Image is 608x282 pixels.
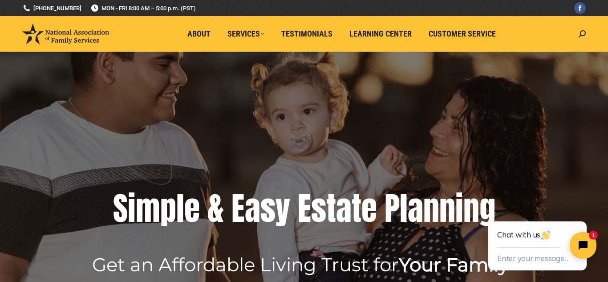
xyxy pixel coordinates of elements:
div: t [352,191,361,226]
div: E [298,191,311,226]
div: i [455,191,463,226]
div: g [479,191,495,226]
div: s [311,191,326,226]
a: [PHONE_NUMBER] [22,4,81,12]
div: p [160,191,176,226]
b: Your Family [399,253,509,276]
img: National Association of Family Services [22,24,109,44]
span: Testimonials [281,29,332,39]
div: e [361,191,377,226]
div: n [439,191,455,226]
div: n [423,191,439,226]
div: P [385,191,400,226]
div: y [276,191,290,226]
div: a [336,191,352,226]
div: m [136,191,160,226]
div: i [128,191,136,226]
div: E [231,191,245,226]
div: & [207,191,224,226]
iframe: Tidio Chat [468,193,608,282]
div: l [400,191,408,226]
rs-layer: Get an Affordable Living Trust for [92,257,509,273]
div: l [176,191,184,226]
span: Services [227,29,264,39]
span: Customer Service [429,29,496,39]
div: t [326,191,336,226]
a: About [181,25,217,42]
div: s [260,191,276,226]
div: e [184,191,200,226]
span: MON - FRI 8:00 AM – 5:00 p.m. (PST) [90,4,196,12]
span: About [187,29,211,39]
a: Testimonials [275,25,339,42]
div: a [245,191,260,226]
a: Facebook page opens in new window [574,2,586,14]
span: Learning Center [349,29,412,39]
div: n [463,191,479,226]
a: Learning Center [343,25,418,42]
div: a [408,191,423,226]
div: S [113,191,128,226]
a: Customer Service [422,25,502,42]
